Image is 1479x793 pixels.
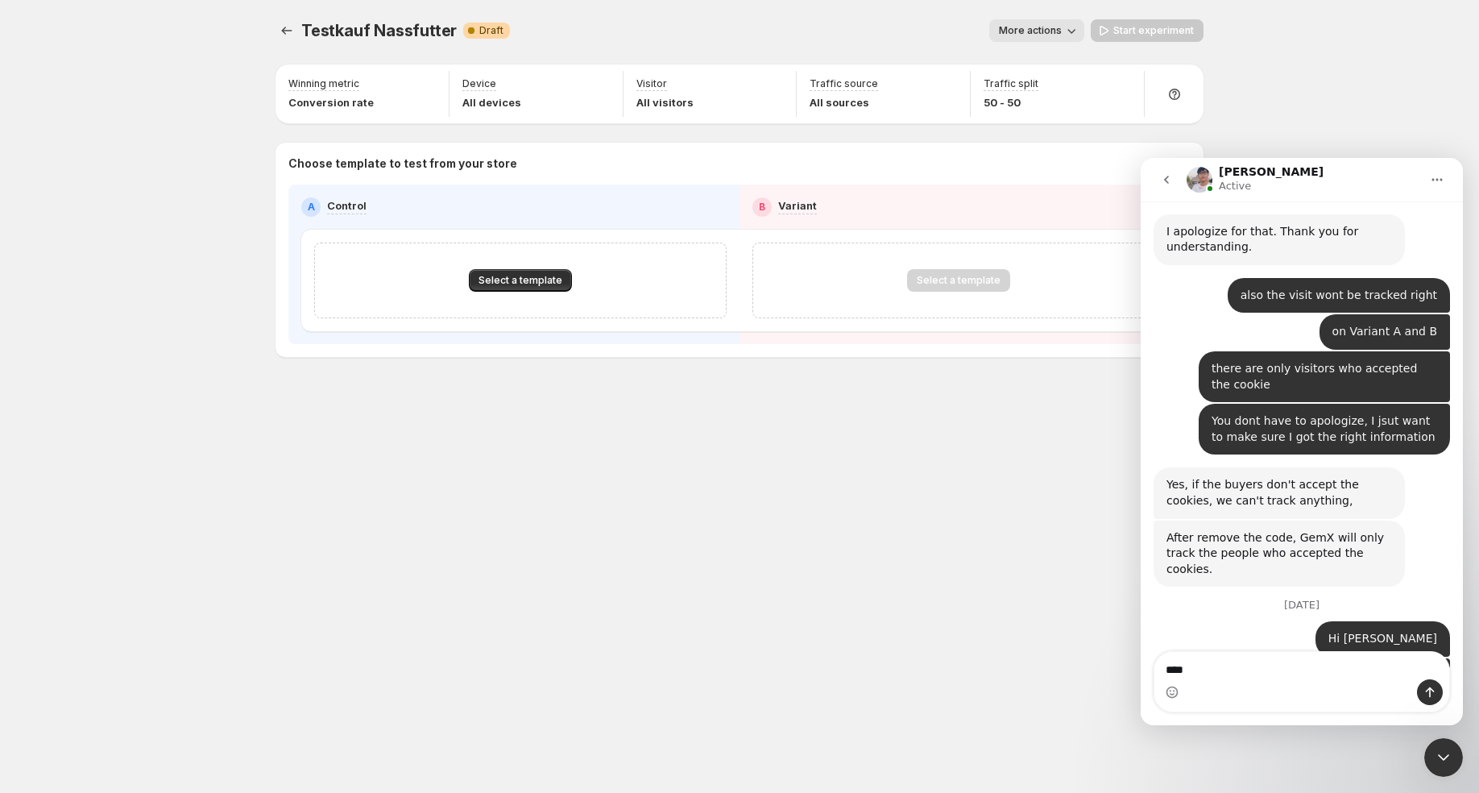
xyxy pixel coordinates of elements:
[984,94,1038,110] p: 50 - 50
[462,94,521,110] p: All devices
[275,19,298,42] button: Experiments
[479,24,503,37] span: Draft
[636,94,694,110] p: All visitors
[989,19,1084,42] button: More actions
[1424,738,1463,777] iframe: Intercom live chat
[301,21,457,40] span: Testkauf Nassfutter
[778,197,817,214] p: Variant
[469,269,572,292] button: Select a template
[288,77,359,90] p: Winning metric
[308,201,315,214] h2: A
[1141,158,1463,725] iframe: Intercom live chat
[288,94,374,110] p: Conversion rate
[810,94,878,110] p: All sources
[462,77,496,90] p: Device
[636,77,667,90] p: Visitor
[478,274,562,287] span: Select a template
[288,156,1191,172] p: Choose template to test from your store
[810,77,878,90] p: Traffic source
[327,197,367,214] p: Control
[999,24,1062,37] span: More actions
[984,77,1038,90] p: Traffic split
[759,201,765,214] h2: B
